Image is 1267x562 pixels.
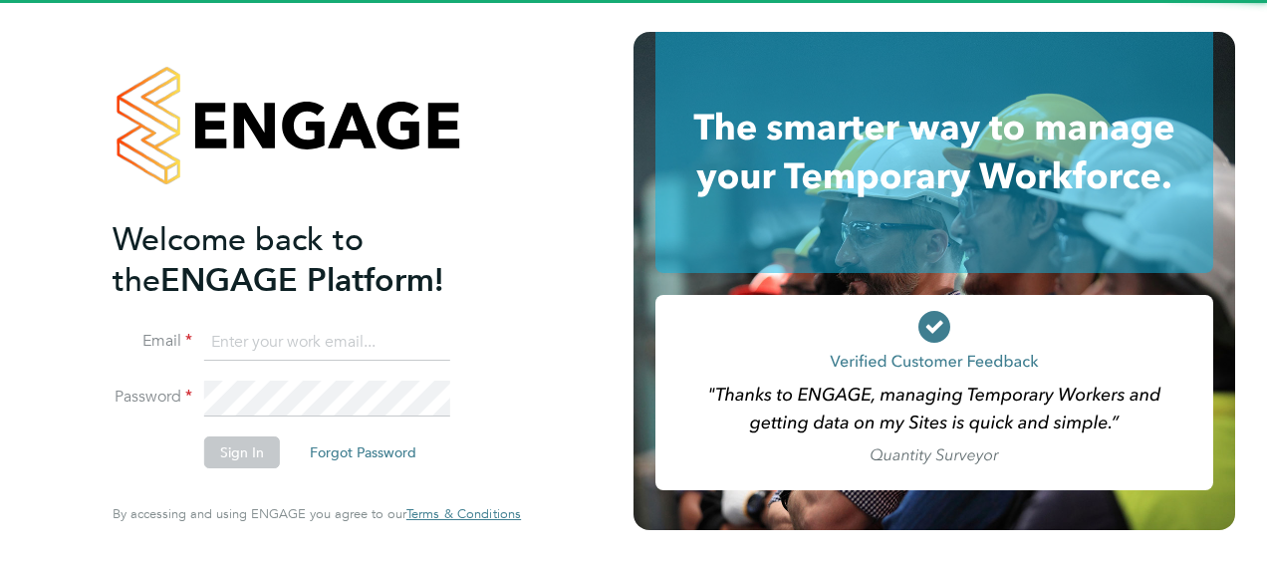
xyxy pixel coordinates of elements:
h2: ENGAGE Platform! [113,219,501,301]
span: By accessing and using ENGAGE you agree to our [113,505,521,522]
button: Forgot Password [294,436,432,468]
label: Password [113,387,192,408]
input: Enter your work email... [204,325,450,361]
span: Terms & Conditions [406,505,521,522]
span: Welcome back to the [113,220,364,300]
label: Email [113,331,192,352]
a: Terms & Conditions [406,506,521,522]
button: Sign In [204,436,280,468]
